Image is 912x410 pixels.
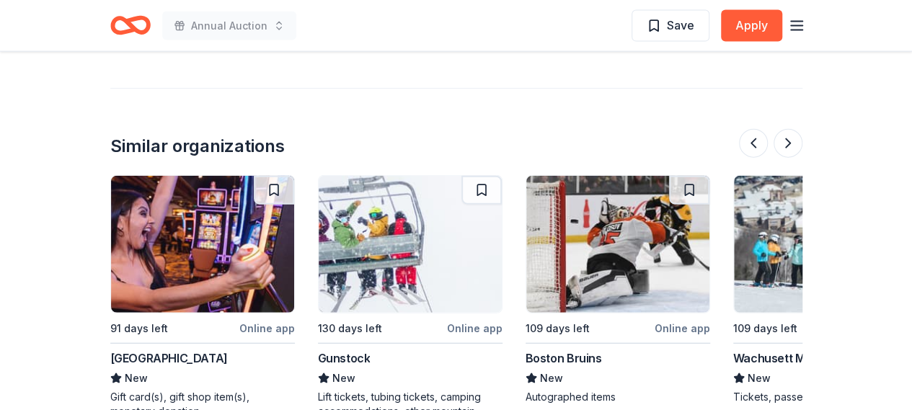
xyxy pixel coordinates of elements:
div: Online app [655,319,710,337]
img: Image for Boston Bruins [526,176,709,313]
span: New [748,370,771,387]
div: 130 days left [318,320,382,337]
span: New [332,370,355,387]
span: Annual Auction [191,17,267,35]
span: Save [667,16,694,35]
div: 91 days left [110,320,168,337]
span: New [125,370,148,387]
a: Image for Boston Bruins109 days leftOnline appBoston BruinsNewAutographed items [526,175,710,404]
span: New [540,370,563,387]
div: Boston Bruins [526,349,602,367]
img: Image for Foxwoods Resort Casino [111,176,294,313]
div: 109 days left [526,320,590,337]
div: Gunstock [318,349,371,367]
button: Annual Auction [162,12,296,40]
div: [GEOGRAPHIC_DATA] [110,349,228,367]
div: Similar organizations [110,135,285,158]
img: Image for Gunstock [319,176,502,313]
div: Online app [447,319,503,337]
div: Autographed items [526,390,710,404]
a: Home [110,9,151,43]
button: Apply [721,10,782,42]
div: Online app [239,319,295,337]
div: Wachusett Mountain [733,349,846,367]
button: Save [632,10,709,42]
div: 109 days left [733,320,797,337]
